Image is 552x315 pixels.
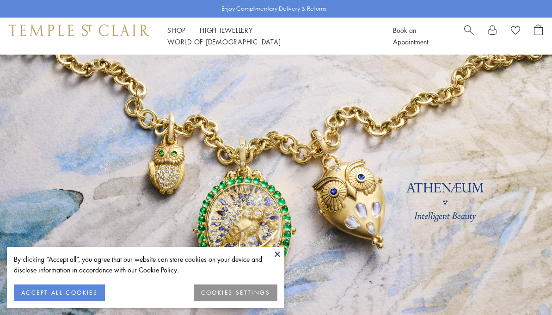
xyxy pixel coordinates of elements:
[167,25,372,48] nav: Main navigation
[393,25,428,46] a: Book an Appointment
[200,25,253,35] a: High JewelleryHigh Jewellery
[534,25,543,48] a: Open Shopping Bag
[511,25,520,38] a: View Wishlist
[167,25,186,35] a: ShopShop
[194,284,277,301] button: COOKIES SETTINGS
[167,37,281,46] a: World of [DEMOGRAPHIC_DATA]World of [DEMOGRAPHIC_DATA]
[9,25,149,36] img: Temple St. Clair
[464,25,474,48] a: Search
[14,284,105,301] button: ACCEPT ALL COOKIES
[221,4,326,13] p: Enjoy Complimentary Delivery & Returns
[14,254,277,275] div: By clicking “Accept all”, you agree that our website can store cookies on your device and disclos...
